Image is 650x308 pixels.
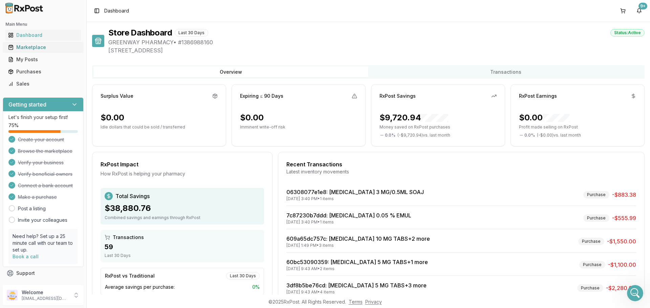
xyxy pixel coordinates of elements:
span: 75 % [8,122,19,129]
div: [DATE] 3:40 PM • 1 items [286,196,424,202]
div: Purchase [583,191,609,198]
span: Total Savings [115,192,150,200]
span: ( - $0.00 ) vs. last month [537,133,581,138]
a: Terms [349,299,363,305]
span: -$883.38 [612,191,636,199]
div: Sales [8,80,78,87]
button: Sales [3,78,84,89]
a: Sales [5,78,81,90]
div: Latest inventory movements [286,168,636,175]
div: Purchase [578,238,604,245]
div: My Posts [8,56,78,63]
div: RxPost Earnings [519,93,557,99]
h2: Main Menu [5,22,81,27]
div: [DATE] 3:40 PM • 1 items [286,219,411,225]
div: Last 30 Days [175,29,208,37]
div: Purchase [579,261,605,268]
nav: breadcrumb [104,7,129,14]
button: My Posts [3,54,84,65]
div: Close [119,3,131,15]
button: Overview [93,67,368,77]
a: 3df8b5be76cd: [MEDICAL_DATA] 5 MG TABS+3 more [286,282,427,289]
div: Recent Transactions [286,160,636,168]
span: GREENWAY PHARMACY • # 1386988160 [108,38,645,46]
a: Marketplace [5,41,81,53]
img: Profile image for Manuel [19,4,30,15]
p: Welcome [22,289,69,296]
a: 609a65dc757c: [MEDICAL_DATA] 10 MG TABS+2 more [286,235,430,242]
p: Let's finish your setup first! [8,114,78,121]
button: Reload [53,128,82,142]
div: RxPost Impact [101,160,264,168]
button: 9+ [634,5,645,16]
a: Purchases [5,66,81,78]
div: Last 30 Days [226,272,260,280]
span: Feedback [16,282,39,289]
span: Average savings per purchase: [105,284,175,290]
a: My Posts [5,53,81,66]
p: Imminent write-off risk [240,124,357,130]
div: $0.00 [101,112,124,123]
div: Last 30 Days [105,253,260,258]
div: How RxPost is helping your pharmacy [101,170,264,177]
button: Feedback [3,279,84,291]
span: Create your account [18,136,64,143]
p: [EMAIL_ADDRESS][DOMAIN_NAME] [22,296,69,301]
p: Idle dollars that could be sold / transferred [101,124,218,130]
div: Purchase [577,284,603,292]
h1: Store Dashboard [108,27,172,38]
div: Status: Active [610,29,645,37]
p: Something's gone wrong [25,108,110,114]
button: Transactions [368,67,643,77]
button: Marketplace [3,42,84,53]
span: -$1,550.00 [607,237,636,245]
button: Support [3,267,84,279]
p: Profit made selling on RxPost [519,124,636,130]
div: Purchase [583,214,609,222]
div: RxPost vs Traditional [105,273,155,279]
div: [DATE] 9:43 AM • 4 items [286,289,427,295]
a: Post a listing [18,205,46,212]
iframe: Intercom live chat [627,285,643,301]
p: Content could not be loaded [34,118,101,123]
div: 9+ [638,3,647,9]
button: Home [106,3,119,16]
div: Expiring ≤ 90 Days [240,93,283,99]
div: $0.00 [240,112,264,123]
span: Transactions [113,234,144,241]
span: [STREET_ADDRESS] [108,46,645,54]
img: RxPost Logo [3,3,46,14]
a: Privacy [365,299,382,305]
button: Dashboard [3,30,84,41]
p: Need help? Set up a 25 minute call with our team to set up. [13,233,74,253]
span: Browse the marketplace [18,148,72,155]
span: 0 % [252,284,260,290]
div: 59 [105,242,260,252]
a: Invite your colleagues [18,217,67,223]
img: User avatar [7,290,18,301]
a: Book a call [13,254,39,259]
a: Dashboard [5,29,81,41]
button: go back [4,3,17,16]
a: 60bc53090359: [MEDICAL_DATA] 5 MG TABS+1 more [286,259,428,265]
h3: Getting started [8,100,46,109]
p: Active 3h ago [33,8,63,15]
span: 0.0 % [385,133,395,138]
span: -$2,280.00 [606,284,636,292]
button: Purchases [3,66,84,77]
span: Make a purchase [18,194,57,200]
div: Surplus Value [101,93,133,99]
span: Verify your business [18,159,64,166]
p: Money saved on RxPost purchases [380,124,497,130]
div: [DATE] 1:49 PM • 3 items [286,243,430,248]
span: Dashboard [104,7,129,14]
h1: [PERSON_NAME] [33,3,77,8]
span: -$1,100.00 [608,261,636,269]
div: Combined savings and earnings through RxPost [105,215,260,220]
div: $0.00 [519,112,570,123]
div: RxPost Savings [380,93,416,99]
div: Dashboard [8,32,78,39]
div: Purchases [8,68,78,75]
span: Verify beneficial owners [18,171,72,177]
div: $9,720.94 [380,112,448,123]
